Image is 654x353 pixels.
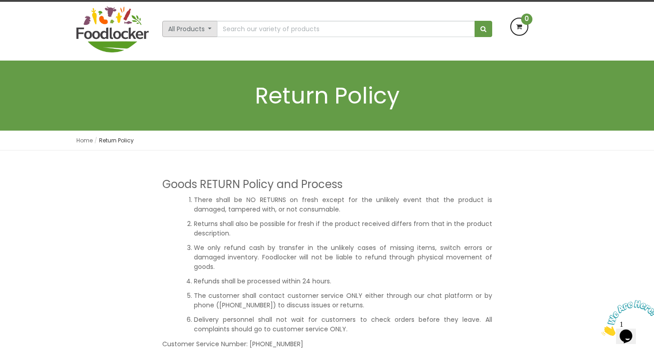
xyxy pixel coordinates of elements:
[162,21,218,37] button: All Products
[598,297,654,339] iframe: chat widget
[194,195,492,214] p: There shall be NO RETURNS on fresh except for the unlikely event that the product is damaged, tam...
[76,83,578,108] h1: Return Policy
[4,4,7,11] span: 1
[194,315,492,334] p: Delivery personnel shall not wait for customers to check orders before they leave. All complaints...
[194,219,492,238] p: Returns shall also be possible for fresh if the product received differs from that in the product...
[217,21,475,37] input: Search our variety of products
[76,6,149,52] img: FoodLocker
[4,4,60,39] img: Chat attention grabber
[521,14,532,25] span: 0
[162,339,492,349] p: Customer Service Number: [PHONE_NUMBER]
[194,291,492,310] p: The customer shall contact customer service ONLY either through our chat platform or by phone ([P...
[194,277,492,286] p: Refunds shall be processed within 24 hours.
[162,179,492,190] h3: Goods RETURN Policy and Process
[76,136,93,144] a: Home
[194,243,492,272] p: We only refund cash by transfer in the unlikely cases of missing items, switch errors or damaged ...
